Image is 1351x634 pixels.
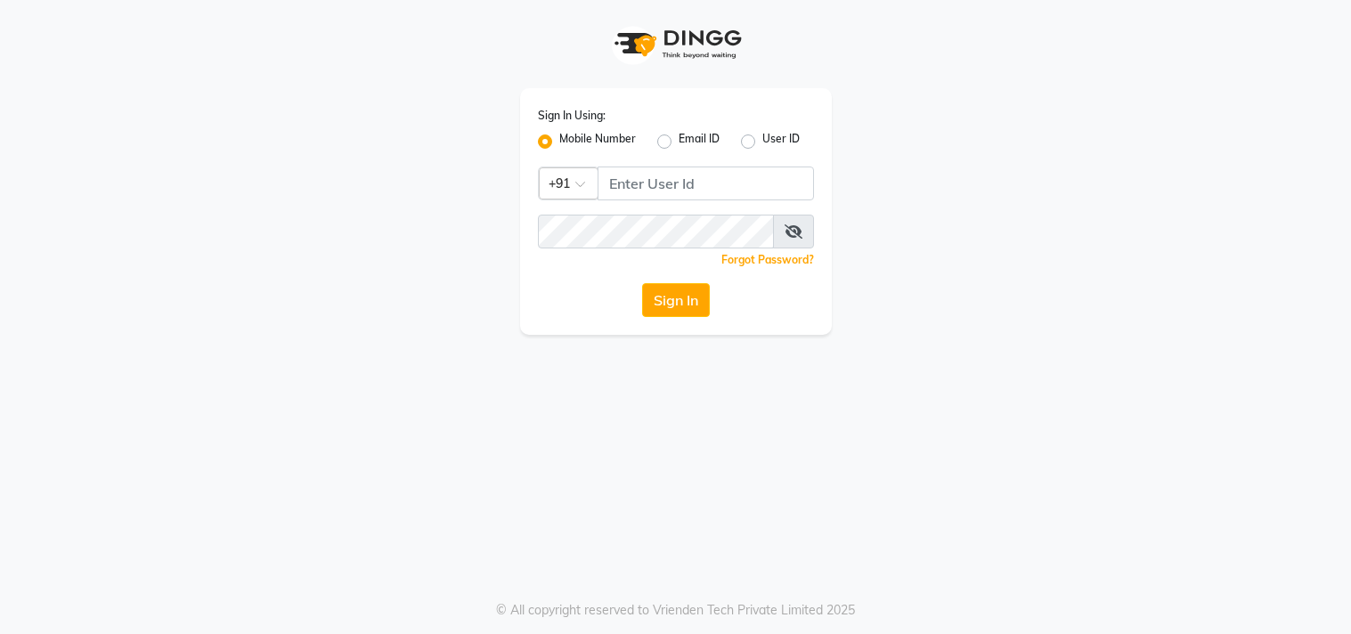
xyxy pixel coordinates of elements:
[605,18,747,70] img: logo1.svg
[598,167,814,200] input: Username
[538,215,774,248] input: Username
[679,131,720,152] label: Email ID
[559,131,636,152] label: Mobile Number
[538,108,606,124] label: Sign In Using:
[642,283,710,317] button: Sign In
[762,131,800,152] label: User ID
[721,253,814,266] a: Forgot Password?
